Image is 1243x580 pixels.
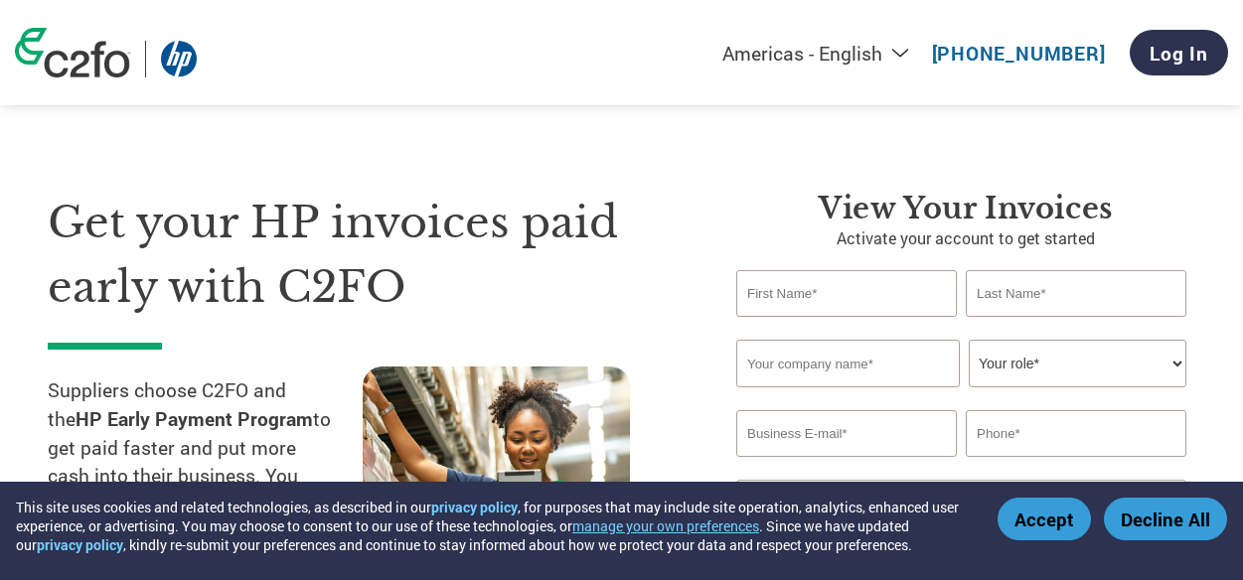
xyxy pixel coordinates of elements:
[998,498,1091,540] button: Accept
[736,319,957,332] div: Invalid first name or first name is too long
[572,516,759,535] button: manage your own preferences
[966,319,1186,332] div: Invalid last name or last name is too long
[37,535,123,554] a: privacy policy
[966,410,1186,457] input: Phone*
[932,41,1106,66] a: [PHONE_NUMBER]
[736,340,960,387] input: Your company name*
[736,191,1195,226] h3: View Your Invoices
[431,498,518,516] a: privacy policy
[966,270,1186,317] input: Last Name*
[161,41,197,77] img: HP
[736,270,957,317] input: First Name*
[48,191,677,319] h1: Get your HP invoices paid early with C2FO
[76,406,313,431] strong: HP Early Payment Program
[48,376,363,548] p: Suppliers choose C2FO and the to get paid faster and put more cash into their business. You selec...
[969,340,1186,387] select: Title/Role
[736,226,1195,250] p: Activate your account to get started
[1130,30,1228,75] a: Log In
[15,28,130,77] img: c2fo logo
[736,410,957,457] input: Invalid Email format
[16,498,969,554] div: This site uses cookies and related technologies, as described in our , for purposes that may incl...
[1104,498,1227,540] button: Decline All
[736,459,957,472] div: Inavlid Email Address
[966,459,1186,472] div: Inavlid Phone Number
[736,389,1186,402] div: Invalid company name or company name is too long
[363,366,630,562] img: supply chain worker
